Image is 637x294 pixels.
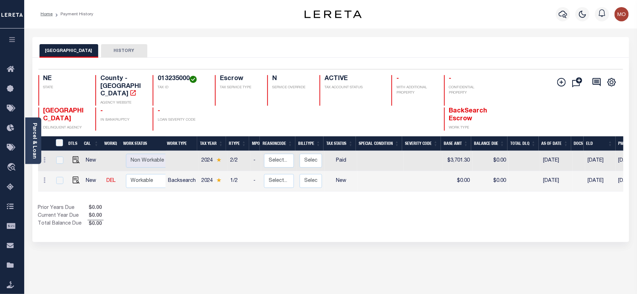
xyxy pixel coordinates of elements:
[88,204,104,212] span: $0.00
[449,125,493,131] p: WORK TYPE
[396,75,399,82] span: -
[197,136,226,151] th: Tax Year: activate to sort column ascending
[100,100,144,106] p: AGENCY WEBSITE
[323,136,356,151] th: Tax Status: activate to sort column ascending
[216,178,221,183] img: Star.svg
[32,123,37,159] a: Parcel & Loan
[38,204,88,212] td: Prior Years Due
[165,171,199,191] td: Backsearch
[402,136,441,151] th: Severity Code: activate to sort column ascending
[473,151,509,171] td: $0.00
[251,151,261,171] td: -
[120,136,165,151] th: Work Status
[158,117,206,123] p: LOAN SEVERITY CODE
[507,136,539,151] th: Total DLQ: activate to sort column ascending
[65,136,81,151] th: DTLS
[356,136,402,151] th: Special Condition: activate to sort column ascending
[43,125,87,131] p: DELINQUENT AGENCY
[158,85,206,90] p: TAX ID
[88,212,104,220] span: $0.00
[7,163,18,172] i: travel_explore
[325,151,357,171] td: Paid
[101,44,147,58] button: HISTORY
[325,85,383,90] p: TAX ACCOUNT STATUS
[471,136,507,151] th: Balance Due: activate to sort column ascending
[295,136,323,151] th: BillType: activate to sort column ascending
[449,85,493,96] p: CONFIDENTIAL PROPERTY
[305,10,362,18] img: logo-dark.svg
[540,171,573,191] td: [DATE]
[615,7,629,21] img: svg+xml;base64,PHN2ZyB4bWxucz0iaHR0cDovL3d3dy53My5vcmcvMjAwMC9zdmciIHBvaW50ZXItZXZlbnRzPSJub25lIi...
[43,75,87,83] h4: NE
[227,151,251,171] td: 2/2
[43,108,84,122] span: [GEOGRAPHIC_DATA]
[571,136,584,151] th: Docs
[164,136,197,151] th: Work Type
[52,136,66,151] th: &nbsp;
[106,178,116,183] a: DEL
[272,85,311,90] p: SERVICE OVERRIDE
[199,171,227,191] td: 2024
[585,151,616,171] td: [DATE]
[540,151,573,171] td: [DATE]
[100,75,144,98] h4: County - [GEOGRAPHIC_DATA]
[199,151,227,171] td: 2024
[38,212,88,220] td: Current Year Due
[325,171,357,191] td: New
[449,75,452,82] span: -
[41,12,53,16] a: Home
[81,136,101,151] th: CAL: activate to sort column ascending
[249,136,260,151] th: MPO
[100,117,144,123] p: IN BANKRUPTCY
[251,171,261,191] td: -
[473,171,509,191] td: $0.00
[38,136,52,151] th: &nbsp;&nbsp;&nbsp;&nbsp;&nbsp;&nbsp;&nbsp;&nbsp;&nbsp;&nbsp;
[584,136,616,151] th: ELD: activate to sort column ascending
[539,136,571,151] th: As of Date: activate to sort column ascending
[325,75,383,83] h4: ACTIVE
[53,11,93,17] li: Payment History
[216,158,221,162] img: Star.svg
[260,136,295,151] th: ReasonCode: activate to sort column ascending
[441,136,471,151] th: Base Amt: activate to sort column ascending
[220,85,259,90] p: TAX SERVICE TYPE
[38,220,88,228] td: Total Balance Due
[88,220,104,228] span: $0.00
[43,85,87,90] p: STATE
[40,44,98,58] button: [GEOGRAPHIC_DATA]
[101,136,120,151] th: WorkQ
[442,151,473,171] td: $3,701.30
[158,108,160,114] span: -
[226,136,249,151] th: RType: activate to sort column ascending
[449,108,488,122] span: BackSearch Escrow
[442,171,473,191] td: $0.00
[396,85,435,96] p: WITH ADDITIONAL PROPERTY
[272,75,311,83] h4: N
[227,171,251,191] td: 1/2
[83,151,104,171] td: New
[585,171,616,191] td: [DATE]
[100,108,103,114] span: -
[83,171,104,191] td: New
[158,75,206,83] h4: 013235000
[220,75,259,83] h4: Escrow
